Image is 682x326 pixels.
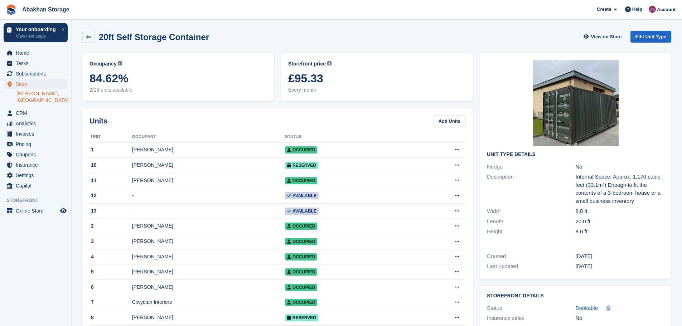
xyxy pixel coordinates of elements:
div: [PERSON_NAME] [132,314,285,321]
span: Reserved [285,314,318,321]
div: [PERSON_NAME] [132,283,285,291]
div: 8 [90,314,132,321]
span: Occupied [285,253,317,261]
a: menu [4,69,68,79]
span: Reserved [285,162,318,169]
span: Available [285,208,319,215]
div: 1 [90,146,132,154]
a: [PERSON_NAME], [GEOGRAPHIC_DATA] [16,90,68,104]
span: Analytics [16,118,59,128]
a: Bookable [576,304,598,312]
div: 10 [90,161,132,169]
div: 20.0 ft [576,218,664,226]
a: menu [4,48,68,58]
div: [PERSON_NAME] [132,238,285,245]
span: Occupancy [90,60,116,68]
td: - [132,204,285,219]
span: Storefront price [288,60,326,68]
span: Pricing [16,139,59,149]
h2: Unit Type details [487,152,664,157]
td: - [132,188,285,204]
div: Length [487,218,575,226]
img: William Abakhan [649,6,656,13]
span: View on Store [591,33,622,40]
a: menu [4,139,68,149]
span: Online Store [16,206,59,216]
div: 3 [90,238,132,245]
a: menu [4,118,68,128]
div: Height [487,228,575,236]
span: Occupied [285,223,317,230]
span: Coupons [16,150,59,160]
div: Insurance sales [487,314,575,322]
div: Description [487,173,575,205]
div: Width [487,207,575,215]
div: 8.0 ft [576,228,664,236]
a: menu [4,150,68,160]
div: Internal Space: Approx. 1,170 cubic feet (33.1m³) Enough to fit the contents of a 3-bedroom house... [576,173,664,205]
th: Unit [90,131,132,143]
span: Capital [16,181,59,191]
div: 6 [90,283,132,291]
span: Bookable [576,305,598,311]
a: menu [4,160,68,170]
div: 12 [90,192,132,199]
th: Status [285,131,410,143]
span: Sites [16,79,59,89]
div: 11 [90,177,132,184]
span: Home [16,48,59,58]
span: Storefront [6,197,71,204]
span: Insurance [16,160,59,170]
span: Settings [16,170,59,180]
span: CRM [16,108,59,118]
p: Your onboarding [16,27,58,32]
div: 8.8 ft [576,207,664,215]
img: icon-info-grey-7440780725fd019a000dd9b08b2336e03edf1995a4989e88bcd33f0948082b44.svg [327,61,332,65]
a: View on Store [583,31,625,43]
img: icon-info-grey-7440780725fd019a000dd9b08b2336e03edf1995a4989e88bcd33f0948082b44.svg [118,61,122,65]
span: Occupied [285,238,317,245]
span: 84.62% [90,72,267,85]
span: Help [632,6,642,13]
a: Add Units [434,115,465,127]
span: Occupied [285,146,317,154]
div: 4 [90,253,132,261]
th: Occupant [132,131,285,143]
span: 2/13 units available [90,86,267,94]
a: Your onboarding View next steps [4,23,68,42]
a: Edit Unit Type [630,31,671,43]
div: 7 [90,298,132,306]
span: Account [657,6,676,13]
div: 5 [90,268,132,276]
a: menu [4,108,68,118]
a: menu [4,181,68,191]
div: [DATE] [576,252,664,261]
div: [PERSON_NAME] [132,161,285,169]
div: [PERSON_NAME] [132,177,285,184]
h2: 20ft Self Storage Container [99,32,209,42]
span: Create [597,6,611,13]
a: Preview store [59,206,68,215]
div: Status [487,304,575,312]
img: Blank%20240%20x%20240.jpg [533,60,619,146]
div: [PERSON_NAME] [132,146,285,154]
a: menu [4,58,68,68]
div: [PERSON_NAME] [132,253,285,261]
p: View next steps [16,33,58,39]
span: Occupied [285,177,317,184]
div: Created [487,252,575,261]
a: menu [4,206,68,216]
div: [PERSON_NAME] [132,222,285,230]
div: Clwydian Interiors [132,298,285,306]
h2: Units [90,116,107,126]
div: No [576,163,664,171]
span: Every month [288,86,465,94]
div: Nudge [487,163,575,171]
a: Abakhan Storage [19,4,72,15]
div: [PERSON_NAME] [132,268,285,276]
h2: Storefront Details [487,293,664,299]
div: 2 [90,222,132,230]
span: Subscriptions [16,69,59,79]
div: No [576,314,664,322]
a: menu [4,129,68,139]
